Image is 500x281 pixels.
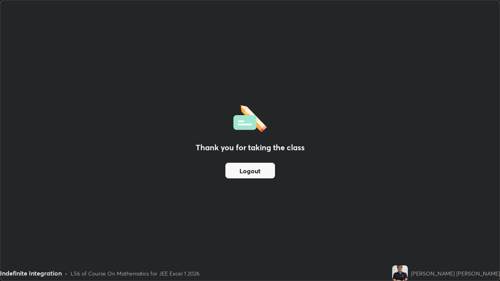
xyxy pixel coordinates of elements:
[71,269,200,277] div: L56 of Course On Mathematics for JEE Excel 1 2026
[392,265,408,281] img: 1bd69877dafd4480bd87b8e1d71fc0d6.jpg
[411,269,500,277] div: [PERSON_NAME] [PERSON_NAME]
[233,103,267,132] img: offlineFeedback.1438e8b3.svg
[225,163,275,178] button: Logout
[196,142,305,153] h2: Thank you for taking the class
[65,269,68,277] div: •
